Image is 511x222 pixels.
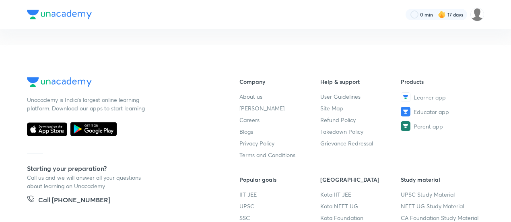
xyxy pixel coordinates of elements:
[414,93,446,102] span: Learner app
[401,92,482,102] a: Learner app
[239,190,320,199] a: IIT JEE
[438,10,446,19] img: streak
[27,77,214,89] a: Company Logo
[401,92,410,102] img: Learner app
[320,202,401,210] a: Kota NEET UG
[239,151,320,159] a: Terms and Conditions
[38,195,110,206] h5: Call [PHONE_NUMBER]
[320,104,401,112] a: Site Map
[239,202,320,210] a: UPSC
[414,122,443,131] span: Parent app
[401,214,482,222] a: CA Foundation Study Material
[401,121,482,131] a: Parent app
[239,92,320,101] a: About us
[320,77,401,86] h6: Help & support
[320,214,401,222] a: Kota Foundation
[320,139,401,147] a: Grievance Redressal
[401,107,410,116] img: Educator app
[320,92,401,101] a: User Guidelines
[320,190,401,199] a: Kota IIT JEE
[401,77,482,86] h6: Products
[239,116,260,124] span: Careers
[27,164,214,173] h5: Starting your preparation?
[320,175,401,184] h6: [GEOGRAPHIC_DATA]
[320,127,401,136] a: Takedown Policy
[239,104,320,112] a: [PERSON_NAME]
[27,77,92,87] img: Company Logo
[401,107,482,116] a: Educator app
[414,108,449,116] span: Educator app
[239,175,320,184] h6: Popular goals
[27,195,110,206] a: Call [PHONE_NUMBER]
[401,121,410,131] img: Parent app
[320,116,401,124] a: Refund Policy
[401,202,482,210] a: NEET UG Study Material
[239,214,320,222] a: SSC
[27,95,148,112] p: Unacademy is India’s largest online learning platform. Download our apps to start learning
[239,77,320,86] h6: Company
[239,139,320,147] a: Privacy Policy
[401,190,482,199] a: UPSC Study Material
[27,10,92,19] img: Company Logo
[239,116,320,124] a: Careers
[470,8,484,21] img: Priya Mishra
[27,173,148,190] p: Call us and we will answer all your questions about learning on Unacademy
[401,175,482,184] h6: Study material
[239,127,320,136] a: Blogs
